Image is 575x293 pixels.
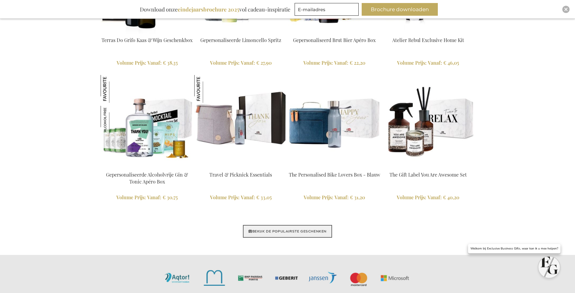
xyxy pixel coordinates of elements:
[116,194,146,200] span: Volume Prijs:
[101,75,128,103] img: Gepersonaliseerde Alcoholvrije Gin & Tonic Apéro Box
[428,194,442,200] span: Vanaf
[562,6,570,13] div: Close
[101,60,194,67] a: Volume Prijs: Vanaf € 38,35
[194,60,287,67] a: Volume Prijs: Vanaf € 27,90
[194,164,287,170] a: Travel & Picknick Essentials Travel & Picknick Essentials
[101,106,128,134] img: Gepersonaliseerde Alcoholvrije Gin & Tonic Apéro Box
[288,60,381,67] a: Volume Prijs: Vanaf € 22,20
[106,171,188,185] a: Gepersonaliseerde Alcoholvrije Gin & Tonic Apéro Box
[350,60,365,66] span: € 22,20
[200,37,281,43] a: Gepersonaliseerde Limoncello Spritz
[303,60,333,66] span: Volume Prijs:
[382,75,475,168] img: The Gift Label You Are Awesome Set
[241,60,255,66] span: Vanaf
[243,225,332,238] a: BEKIJK DE POPULAIRSTE GESCHENKEN
[295,3,359,16] input: E-mailadres
[443,60,459,66] span: € 46,05
[293,37,376,43] a: Gepersonaliseerd Brut Bier Apéro Box
[389,171,467,178] a: The Gift Label You Are Awesome Set
[288,29,381,35] a: Personalised Champagne Beer Apero Box
[256,60,272,66] span: € 27,90
[382,29,475,35] a: Atelier Rebul Exclusive Home Kit
[288,164,381,170] a: The Personalized Bike Lovers Box - Blue
[163,194,178,200] span: € 30,75
[382,164,475,170] a: The Gift Label You Are Awesome Set
[117,60,146,66] span: Volume Prijs:
[147,60,162,66] span: Vanaf
[194,29,287,35] a: Personalised Limoncello Spritz
[334,194,349,200] span: Vanaf
[295,3,360,18] form: marketing offers and promotions
[147,194,161,200] span: Vanaf
[210,194,240,200] span: Volume Prijs:
[362,3,438,16] button: Brochure downloaden
[304,194,333,200] span: Volume Prijs:
[101,29,194,35] a: Terras Do Grifo Cheese & Wine Box
[209,171,272,178] a: Travel & Picknick Essentials
[392,37,464,43] a: Atelier Rebul Exclusive Home Kit
[194,75,287,168] img: Travel & Picknick Essentials
[101,75,194,168] img: Personalised Non-Alcholic Gin & Tonic Apéro Box
[241,194,255,200] span: Vanaf
[101,164,194,170] a: Personalised Non-Alcholic Gin & Tonic Apéro Box Gepersonaliseerde Alcoholvrije Gin & Tonic Apéro ...
[288,75,381,168] img: The Personalized Bike Lovers Box - Blue
[289,171,380,178] a: The Personalised Bike Lovers Box - Blauw
[194,75,222,103] img: Travel & Picknick Essentials
[397,60,427,66] span: Volume Prijs:
[194,194,287,201] a: Volume Prijs: Vanaf € 33,05
[443,194,459,200] span: € 40,20
[397,194,426,200] span: Volume Prijs:
[288,194,381,201] a: Volume Prijs: Vanaf € 31,20
[101,194,194,201] a: Volume Prijs: Vanaf € 30,75
[102,37,192,43] a: Terras Do Grifo Kaas & Wijn Geschenkbox
[334,60,348,66] span: Vanaf
[350,194,365,200] span: € 31,20
[382,194,475,201] a: Volume Prijs: Vanaf € 40,20
[256,194,272,200] span: € 33,05
[382,60,475,67] a: Volume Prijs: Vanaf € 46,05
[428,60,442,66] span: Vanaf
[564,8,568,11] img: Close
[210,60,240,66] span: Volume Prijs:
[137,3,293,16] div: Download onze vol cadeau-inspiratie
[178,6,239,13] b: eindejaarsbrochure 2025
[163,60,178,66] span: € 38,35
